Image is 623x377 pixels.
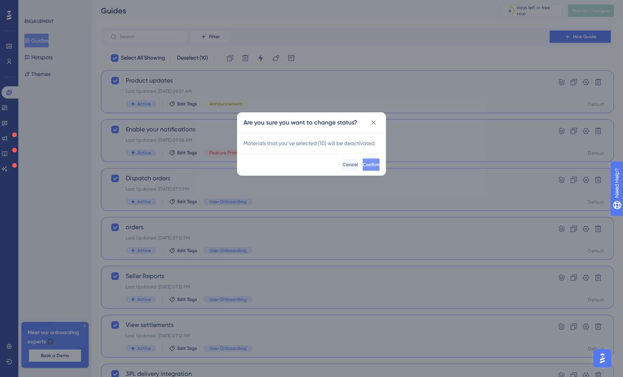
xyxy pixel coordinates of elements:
iframe: UserGuiding AI Assistant Launcher [591,347,614,370]
h2: Are you sure you want to change status? [243,118,357,127]
span: Confirm [363,162,380,168]
span: Cancel [342,162,358,168]
span: Materials that you’ve selected ( 10 ) will be de activated. [243,140,376,146]
span: Need Help? [18,2,48,11]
